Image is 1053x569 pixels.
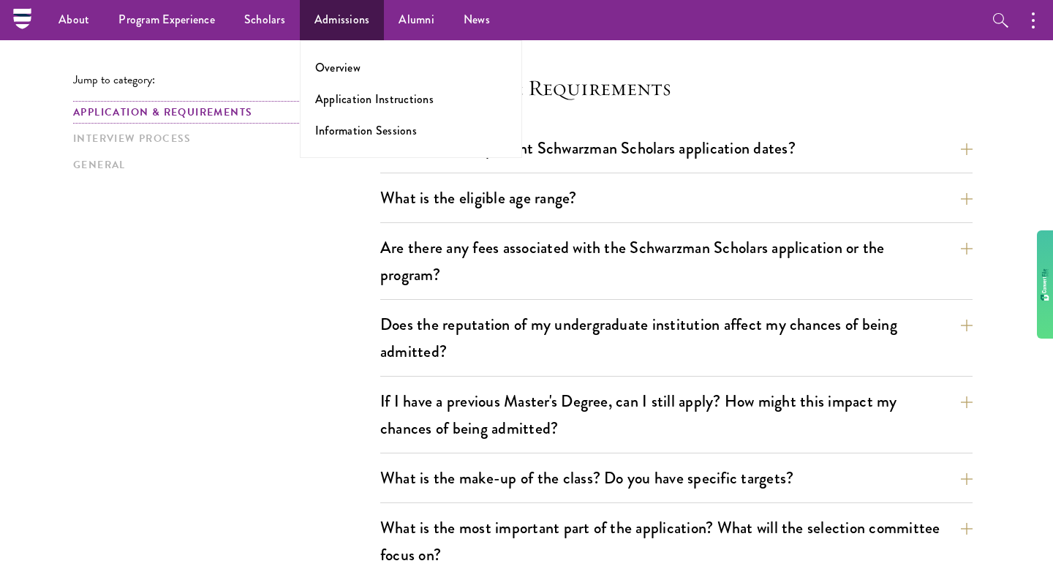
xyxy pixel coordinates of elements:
[380,231,973,291] button: Are there any fees associated with the Schwarzman Scholars application or the program?
[380,461,973,494] button: What is the make-up of the class? Do you have specific targets?
[380,181,973,214] button: What is the eligible age range?
[315,59,361,76] a: Overview
[315,91,434,108] a: Application Instructions
[73,73,380,86] p: Jump to category:
[315,122,417,139] a: Information Sessions
[73,131,371,146] a: Interview Process
[73,105,371,120] a: Application & Requirements
[1041,268,1049,301] img: gdzwAHDJa65OwAAAABJRU5ErkJggg==
[380,73,973,102] h4: Application & Requirements
[73,157,371,173] a: General
[380,308,973,368] button: Does the reputation of my undergraduate institution affect my chances of being admitted?
[380,132,973,165] button: What are the important Schwarzman Scholars application dates?
[380,385,973,445] button: If I have a previous Master's Degree, can I still apply? How might this impact my chances of bein...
